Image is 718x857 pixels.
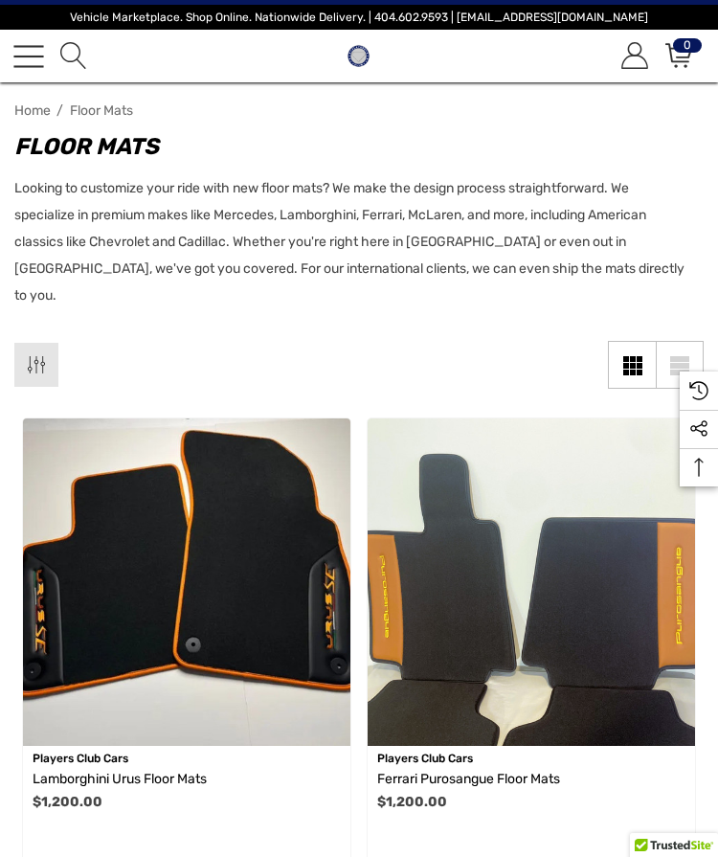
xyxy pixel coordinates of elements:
span: $1,200.00 [33,794,102,810]
a: Search [57,43,87,69]
svg: Search [60,42,87,69]
span: Ferrari Purosangue Floor Mats [377,771,560,787]
svg: Social Media [689,419,708,439]
p: Players Club Cars [377,746,685,771]
a: Floor Mats [70,102,162,119]
a: Cart with 0 items [662,43,692,69]
a: Lamborghini Urus Floor Mats,$1,200.00 [23,418,350,746]
svg: Top [680,458,718,477]
a: Toggle menu [13,41,44,72]
span: Lamborghini Urus Floor Mats [33,771,207,787]
img: Lamborghini Urus Floor Mats For Sale [23,418,350,746]
img: Players Club | Cars For Sale [343,40,374,72]
a: Lamborghini Urus Floor Mats,$1,200.00 [33,768,341,791]
svg: Recently Viewed [689,381,708,400]
span: Floor Mats [70,102,133,119]
a: Sign in [618,43,648,69]
p: Looking to customize your ride with new floor mats? We make the design process straightforward. W... [14,175,684,309]
a: Grid View [608,341,656,389]
a: Ferrari Purosangue Floor Mats,$1,200.00 [377,768,685,791]
h1: Floor Mats [14,129,684,164]
a: List View [656,341,704,389]
p: Players Club Cars [33,746,341,771]
span: Vehicle Marketplace. Shop Online. Nationwide Delivery. | 404.602.9593 | [EMAIL_ADDRESS][DOMAIN_NAME] [70,11,648,24]
img: Ferrari Purosangue Floor Mats [368,418,695,746]
nav: Breadcrumb [14,94,704,127]
span: Toggle menu [13,55,44,56]
span: $1,200.00 [377,794,447,810]
svg: Account [621,42,648,69]
span: 0 [673,38,702,53]
svg: Review Your Cart [665,42,692,69]
a: Home [14,102,51,119]
a: Ferrari Purosangue Floor Mats,$1,200.00 [368,418,695,746]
